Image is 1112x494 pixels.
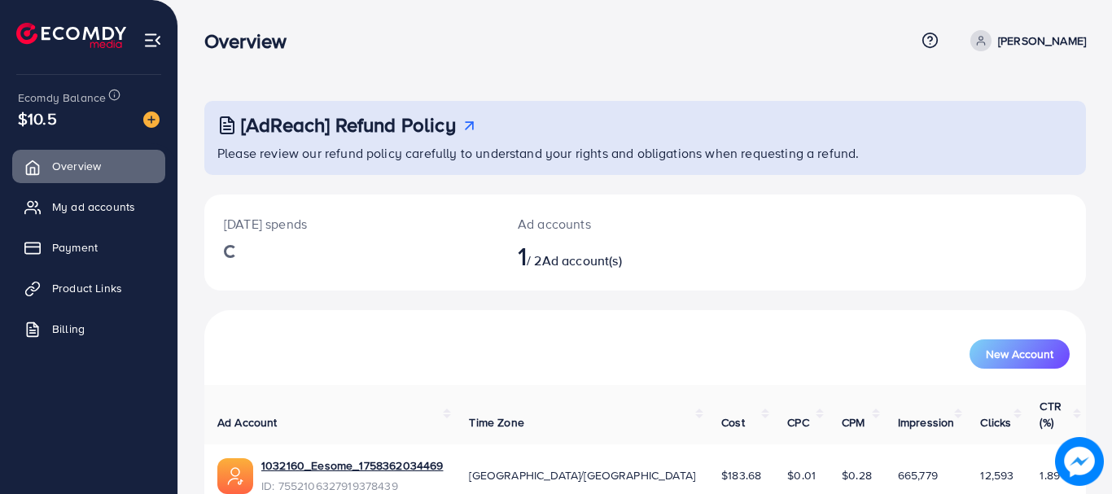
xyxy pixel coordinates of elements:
[787,414,808,431] span: CPC
[518,237,527,274] span: 1
[241,113,456,137] h3: [AdReach] Refund Policy
[721,467,761,483] span: $183.68
[52,239,98,256] span: Payment
[469,414,523,431] span: Time Zone
[12,313,165,345] a: Billing
[12,190,165,223] a: My ad accounts
[204,29,300,53] h3: Overview
[469,467,695,483] span: [GEOGRAPHIC_DATA]/[GEOGRAPHIC_DATA]
[964,30,1086,51] a: [PERSON_NAME]
[261,478,443,494] span: ID: 7552106327919378439
[261,457,443,474] a: 1032160_Eesome_1758362034469
[542,251,622,269] span: Ad account(s)
[224,214,479,234] p: [DATE] spends
[1055,437,1104,486] img: image
[16,23,126,48] img: logo
[217,458,253,494] img: ic-ads-acc.e4c84228.svg
[980,414,1011,431] span: Clicks
[898,467,938,483] span: 665,779
[143,111,160,128] img: image
[217,414,278,431] span: Ad Account
[12,231,165,264] a: Payment
[1040,467,1060,483] span: 1.89
[52,321,85,337] span: Billing
[52,280,122,296] span: Product Links
[842,414,865,431] span: CPM
[518,214,699,234] p: Ad accounts
[12,150,165,182] a: Overview
[980,467,1013,483] span: 12,593
[1040,398,1061,431] span: CTR (%)
[787,467,816,483] span: $0.01
[52,199,135,215] span: My ad accounts
[970,339,1070,369] button: New Account
[518,240,699,271] h2: / 2
[898,414,955,431] span: Impression
[52,158,101,174] span: Overview
[998,31,1086,50] p: [PERSON_NAME]
[986,348,1053,360] span: New Account
[18,107,57,130] span: $10.5
[12,272,165,304] a: Product Links
[842,467,872,483] span: $0.28
[721,414,745,431] span: Cost
[18,90,106,106] span: Ecomdy Balance
[217,143,1076,163] p: Please review our refund policy carefully to understand your rights and obligations when requesti...
[143,31,162,50] img: menu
